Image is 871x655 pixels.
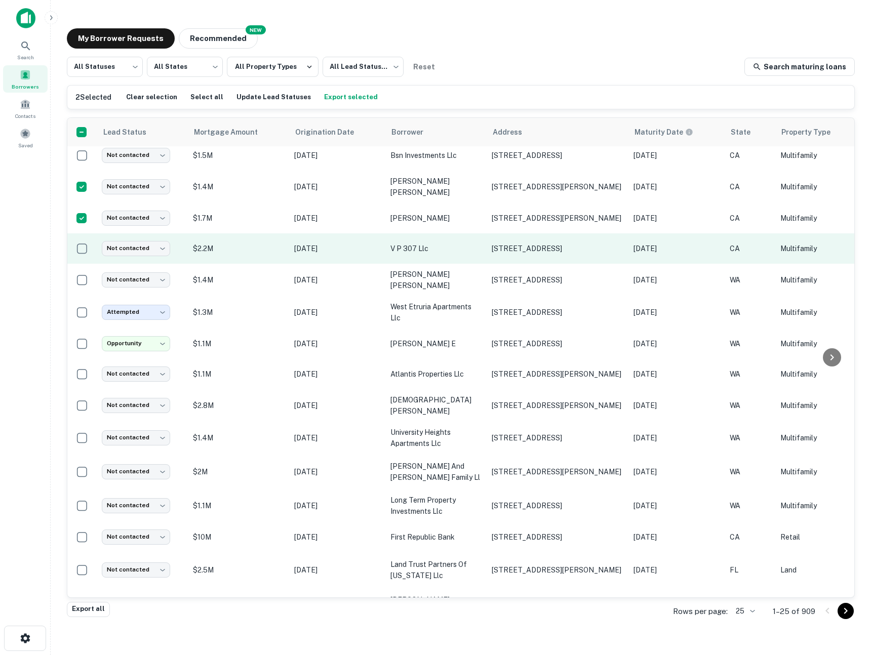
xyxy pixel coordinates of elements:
p: [DATE] [294,274,380,285]
p: CA [730,243,770,254]
p: v p 307 llc [390,243,482,254]
p: Multifamily [780,500,861,511]
span: Property Type [781,126,844,138]
p: WA [730,500,770,511]
div: Not contacted [102,562,170,577]
th: Lead Status [97,118,188,146]
span: Address [493,126,535,138]
p: Multifamily [780,338,861,349]
p: WA [730,274,770,285]
span: Maturity dates displayed may be estimated. Please contact the lender for the most accurate maturi... [635,127,706,138]
div: NEW [246,25,266,34]
p: first republic bank [390,531,482,543]
p: university heights apartments llc [390,427,482,449]
p: Multifamily [780,213,861,224]
span: Lead Status [103,126,160,138]
p: [PERSON_NAME] and [PERSON_NAME] family ll [390,461,482,483]
p: [DATE] [634,564,720,576]
p: [DATE] [294,466,380,477]
div: Not contacted [102,366,170,381]
p: [DATE] [294,181,380,192]
span: Saved [18,141,33,149]
div: Not contacted [102,398,170,413]
p: $10M [193,531,284,543]
p: $1.4M [193,432,284,443]
p: WA [730,400,770,411]
p: [DATE] [634,338,720,349]
p: [DATE] [634,150,720,161]
p: Multifamily [780,243,861,254]
div: Not contacted [102,179,170,194]
p: [DATE] [634,243,720,254]
p: [DATE] [634,432,720,443]
button: Update Lead Statuses [234,90,313,105]
p: [DEMOGRAPHIC_DATA][PERSON_NAME] [390,394,482,417]
th: Address [487,118,628,146]
th: Maturity dates displayed may be estimated. Please contact the lender for the most accurate maturi... [628,118,725,146]
p: [PERSON_NAME] [PERSON_NAME] [390,176,482,198]
p: CA [730,213,770,224]
p: [STREET_ADDRESS][PERSON_NAME] [492,182,623,191]
p: Multifamily [780,181,861,192]
div: All Statuses [67,54,143,80]
p: long term property investments llc [390,495,482,517]
p: [DATE] [634,307,720,318]
div: Not contacted [102,241,170,256]
p: WA [730,307,770,318]
img: capitalize-icon.png [16,8,35,28]
p: CA [730,531,770,543]
p: [DATE] [294,564,380,576]
button: Export selected [322,90,380,105]
p: $1.4M [193,274,284,285]
p: WA [730,466,770,477]
p: Retail [780,531,861,543]
span: Mortgage Amount [194,126,271,138]
p: [STREET_ADDRESS][PERSON_NAME] [492,467,623,476]
p: $2.2M [193,243,284,254]
p: $1.7M [193,213,284,224]
th: Origination Date [289,118,385,146]
p: Multifamily [780,150,861,161]
p: WA [730,338,770,349]
p: $1.1M [193,500,284,511]
h6: Maturity Date [635,127,683,138]
p: 1–25 of 909 [773,605,815,618]
span: Contacts [15,112,35,120]
div: Borrowers [3,65,48,93]
div: Not contacted [102,529,170,544]
p: [DATE] [294,243,380,254]
h6: 2 Selected [75,92,111,103]
p: [DATE] [294,338,380,349]
p: [PERSON_NAME] [390,213,482,224]
button: Recommended [179,28,258,49]
p: [PERSON_NAME] [PERSON_NAME] [390,594,482,617]
p: Multifamily [780,466,861,477]
p: Multifamily [780,369,861,380]
div: All Lead Statuses [323,54,404,80]
p: [DATE] [634,213,720,224]
iframe: Chat Widget [820,574,871,623]
div: Not contacted [102,272,170,287]
p: CA [730,150,770,161]
div: Saved [3,124,48,151]
p: $1.1M [193,338,284,349]
a: Search [3,36,48,63]
button: Select all [188,90,226,105]
p: [STREET_ADDRESS][PERSON_NAME] [492,214,623,223]
p: west etruria apartments llc [390,301,482,323]
p: atlantis properties llc [390,369,482,380]
p: [DATE] [294,500,380,511]
p: Rows per page: [673,605,728,618]
p: [STREET_ADDRESS] [492,308,623,317]
a: Contacts [3,95,48,122]
p: [STREET_ADDRESS][PERSON_NAME] [492,401,623,410]
p: bsn investments llc [390,150,482,161]
div: Not contacted [102,148,170,162]
p: [DATE] [634,369,720,380]
p: [DATE] [634,531,720,543]
p: [DATE] [294,369,380,380]
button: Clear selection [124,90,180,105]
button: All Property Types [227,57,319,77]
